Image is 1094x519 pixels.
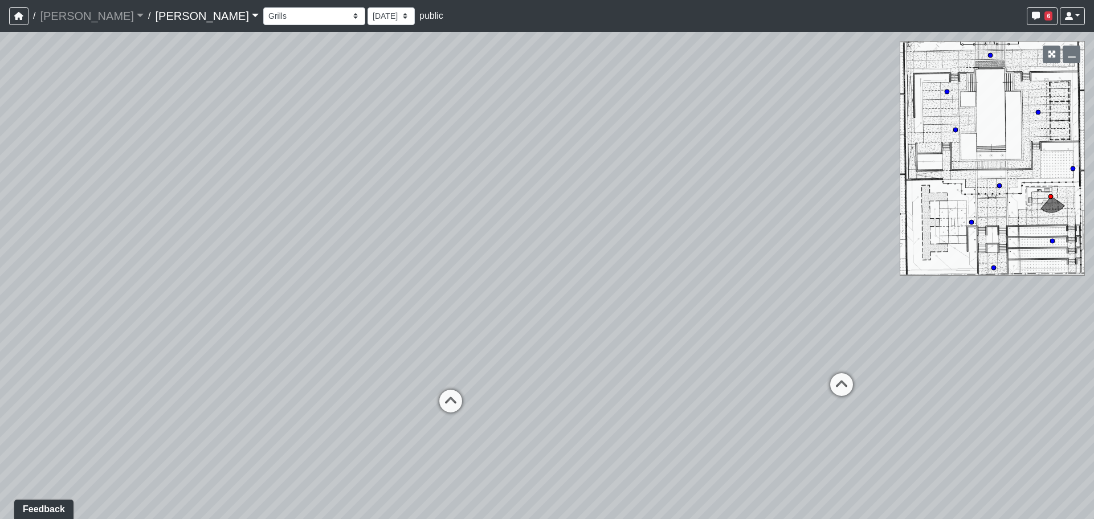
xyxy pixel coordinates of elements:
a: [PERSON_NAME] [40,5,144,27]
span: / [28,5,40,27]
button: 6 [1027,7,1058,25]
span: 6 [1044,11,1052,21]
span: / [144,5,155,27]
iframe: Ybug feedback widget [9,496,76,519]
a: [PERSON_NAME] [155,5,259,27]
span: public [419,11,443,21]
